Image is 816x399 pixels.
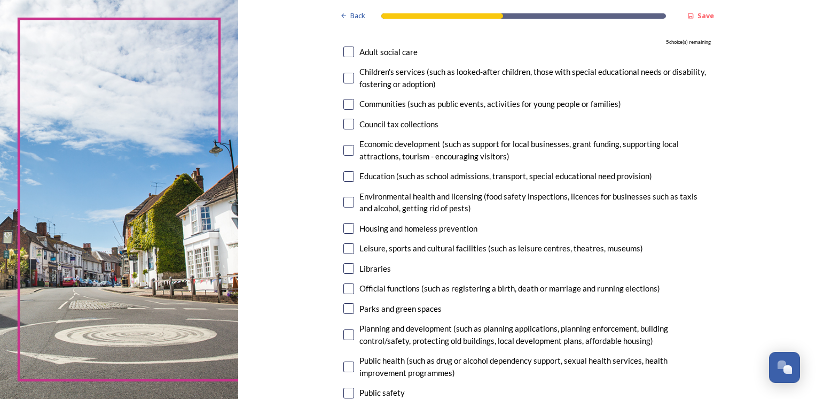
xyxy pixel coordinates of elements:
[359,98,621,110] div: Communities (such as public events, activities for young people or families)
[350,11,365,21] span: Back
[769,352,800,383] button: Open Chat
[359,355,711,379] div: Public health (such as drug or alcohol dependency support, sexual health services, health improve...
[359,66,711,90] div: Children's services (such as looked-after children, those with special educational needs or disab...
[359,46,418,58] div: Adult social care
[359,118,438,131] div: Council tax collections
[359,303,442,315] div: Parks and green spaces
[359,190,711,214] div: Environmental health and licensing (food safety inspections, licences for businesses such as taxi...
[359,323,711,347] div: Planning and development (such as planning applications, planning enforcement, building control/s...
[359,387,405,399] div: Public safety
[359,282,660,295] div: Official functions (such as registering a birth, death or marriage and running elections)
[359,170,652,182] div: Education (such as school admissions, transport, special educational need provision)
[359,138,711,162] div: Economic development (such as support for local businesses, grant funding, supporting local attra...
[697,11,714,20] strong: Save
[666,39,711,46] span: 5 choice(s) remaining
[359,263,391,275] div: Libraries
[359,242,643,255] div: Leisure, sports and cultural facilities (such as leisure centres, theatres, museums)
[359,222,477,235] div: Housing and homeless prevention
